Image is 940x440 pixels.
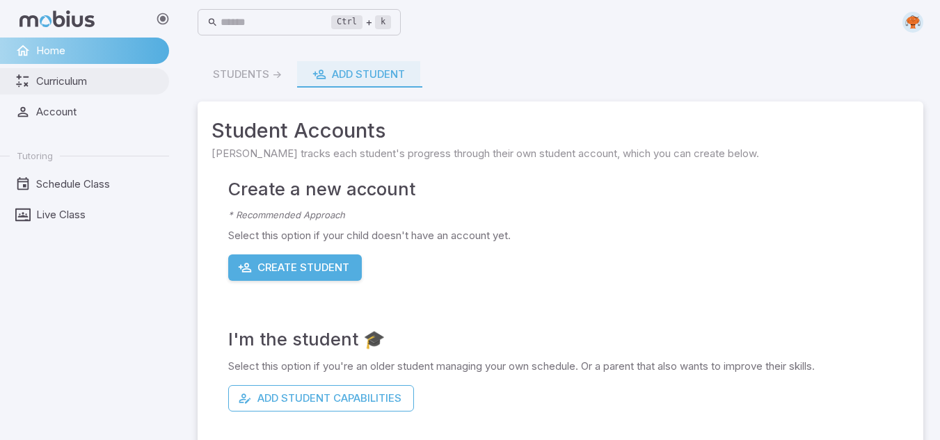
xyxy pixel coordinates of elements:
img: oval.svg [902,12,923,33]
div: Add Student [312,67,405,82]
kbd: Ctrl [331,15,363,29]
div: + [331,14,391,31]
span: Live Class [36,207,159,222]
p: * Recommended Approach [228,209,909,222]
h4: I'm the student 🎓 [228,325,909,353]
span: Student Accounts [212,115,909,146]
kbd: k [375,15,391,29]
p: Select this option if your child doesn't have an account yet. [228,228,909,243]
span: Home [36,43,159,58]
span: Account [36,104,159,120]
span: [PERSON_NAME] tracks each student's progress through their own student account, which you can cre... [212,146,909,161]
span: Curriculum [36,74,159,89]
span: Tutoring [17,149,53,162]
p: Select this option if you're an older student managing your own schedule. Or a parent that also w... [228,359,909,374]
h4: Create a new account [228,175,909,203]
button: Create Student [228,254,362,281]
button: Add Student Capabilities [228,385,414,412]
span: Schedule Class [36,177,159,192]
